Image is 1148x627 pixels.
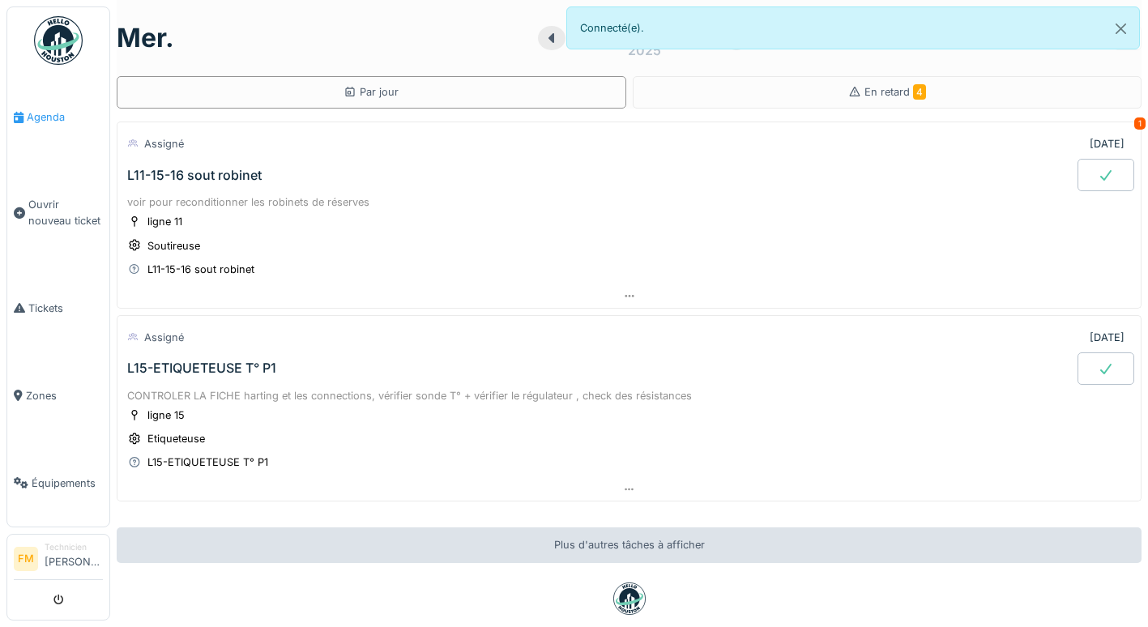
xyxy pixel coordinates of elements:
span: En retard [864,86,926,98]
a: Zones [7,352,109,439]
div: Assigné [144,136,184,151]
div: [DATE] [1090,330,1125,345]
span: 4 [913,84,926,100]
span: Agenda [27,109,103,125]
button: Close [1103,7,1139,50]
li: FM [14,547,38,571]
div: Assigné [144,330,184,345]
span: Zones [26,388,103,403]
div: Connecté(e). [566,6,1141,49]
div: [DATE] [1090,136,1125,151]
a: Agenda [7,74,109,161]
div: ligne 15 [147,407,185,423]
div: Plus d'autres tâches à afficher [117,527,1142,562]
h1: mer. [117,23,174,53]
div: ligne 11 [147,214,182,229]
div: Soutireuse [147,238,200,254]
li: [PERSON_NAME] [45,541,103,576]
a: FM Technicien[PERSON_NAME] [14,541,103,580]
div: Etiqueteuse [147,431,205,446]
div: L15-ETIQUETEUSE T° P1 [127,360,276,376]
div: 1 [1134,117,1146,130]
div: L11-15-16 sout robinet [147,262,254,277]
span: Équipements [32,476,103,491]
div: L11-15-16 sout robinet [127,168,262,183]
img: badge-BVDL4wpA.svg [613,582,646,615]
div: 2025 [628,41,661,60]
div: Technicien [45,541,103,553]
div: Par jour [344,84,399,100]
div: L15-ETIQUETEUSE T° P1 [147,454,268,470]
a: Équipements [7,439,109,527]
div: CONTROLER LA FICHE harting et les connections, vérifier sonde T° + vérifier le régulateur , check... [127,388,1131,403]
span: Tickets [28,301,103,316]
span: Ouvrir nouveau ticket [28,197,103,228]
img: Badge_color-CXgf-gQk.svg [34,16,83,65]
a: Ouvrir nouveau ticket [7,161,109,264]
a: Tickets [7,264,109,352]
div: voir pour reconditionner les robinets de réserves [127,194,1131,210]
